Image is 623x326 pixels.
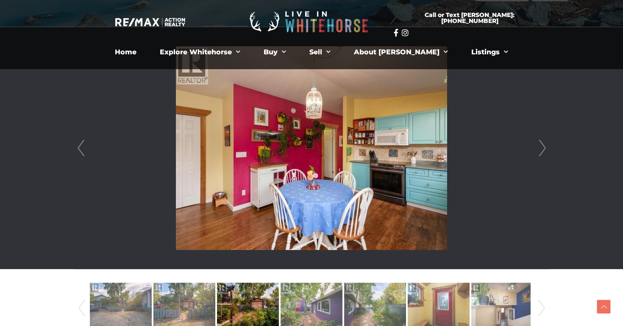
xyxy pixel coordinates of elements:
a: Home [108,44,143,61]
a: Buy [257,44,292,61]
a: About [PERSON_NAME] [348,44,454,61]
span: Call or Text [PERSON_NAME]: [PHONE_NUMBER] [404,12,535,24]
a: Next [536,27,549,269]
nav: Menu [78,44,545,61]
a: Listings [465,44,515,61]
a: Explore Whitehorse [153,44,247,61]
img: A-7 Cambrai Place, Whitehorse, Yukon Y1A 5Y1 - Photo 11 - 16817 [176,46,447,250]
a: Prev [75,27,87,269]
a: Sell [303,44,337,61]
a: Call or Text [PERSON_NAME]: [PHONE_NUMBER] [394,7,545,29]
